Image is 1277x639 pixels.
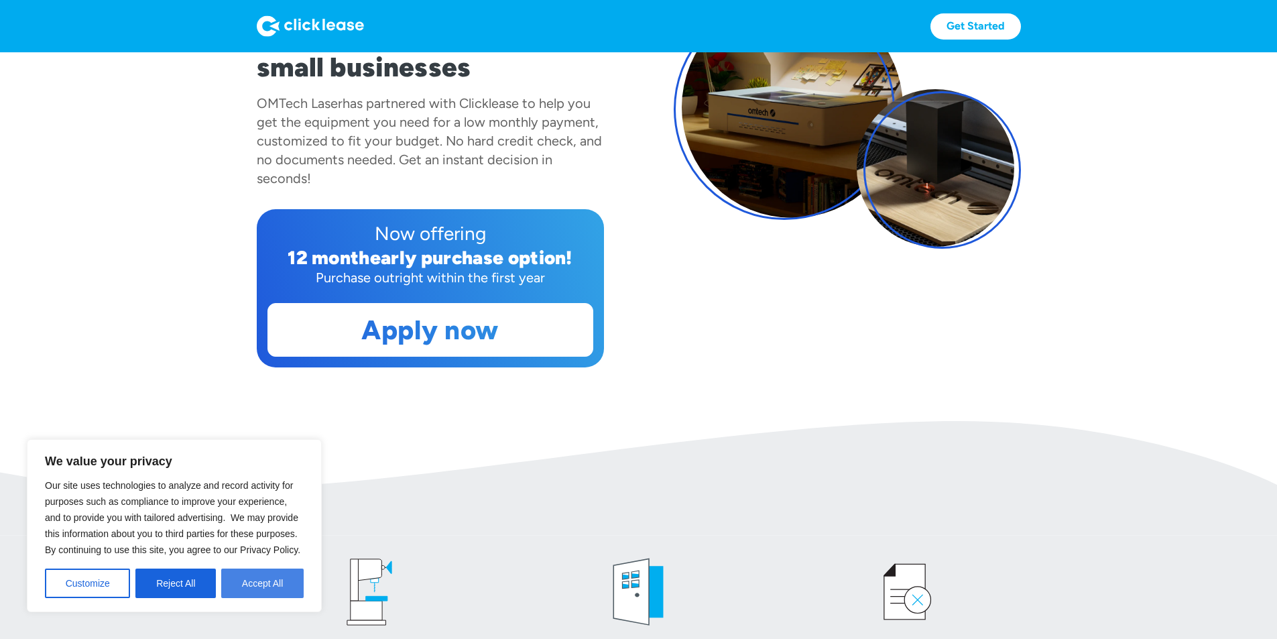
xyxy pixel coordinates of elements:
[598,552,678,632] img: welcome icon
[268,304,593,356] a: Apply now
[45,569,130,598] button: Customize
[257,95,343,111] div: OMTech Laser
[257,15,364,37] img: Logo
[27,439,322,612] div: We value your privacy
[267,268,593,287] div: Purchase outright within the first year
[45,453,304,469] p: We value your privacy
[267,220,593,247] div: Now offering
[288,246,370,269] div: 12 month
[930,13,1021,40] a: Get Started
[257,95,602,186] div: has partnered with Clicklease to help you get the equipment you need for a low monthly payment, c...
[370,246,572,269] div: early purchase option!
[867,552,948,632] img: credit icon
[135,569,216,598] button: Reject All
[221,569,304,598] button: Accept All
[45,480,300,555] span: Our site uses technologies to analyze and record activity for purposes such as compliance to impr...
[329,552,410,632] img: drill press icon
